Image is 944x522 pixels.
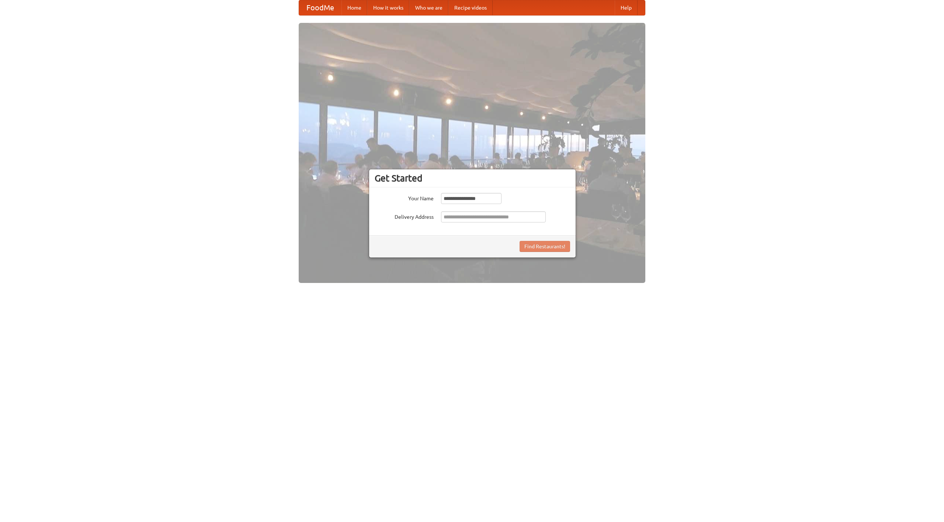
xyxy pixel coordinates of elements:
button: Find Restaurants! [520,241,570,252]
a: Help [615,0,638,15]
label: Your Name [375,193,434,202]
a: Recipe videos [448,0,493,15]
a: How it works [367,0,409,15]
a: Home [341,0,367,15]
h3: Get Started [375,173,570,184]
label: Delivery Address [375,211,434,221]
a: Who we are [409,0,448,15]
a: FoodMe [299,0,341,15]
